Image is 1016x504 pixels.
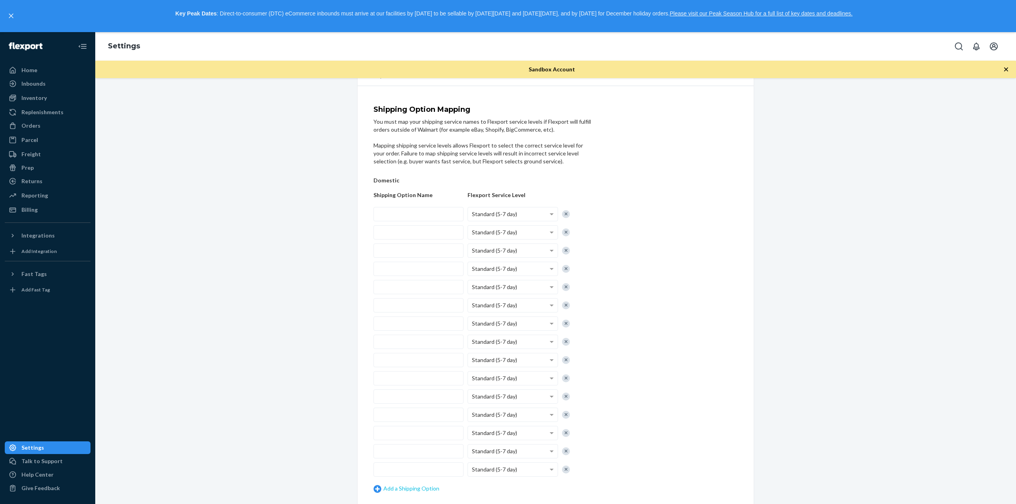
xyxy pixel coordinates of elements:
[5,106,90,119] a: Replenishments
[21,206,38,214] div: Billing
[102,35,146,58] ol: breadcrumbs
[5,455,90,468] button: Talk to Support
[472,393,517,400] span: Standard (5-7 day)
[5,441,90,454] a: Settings
[21,177,42,185] div: Returns
[21,122,40,130] div: Orders
[21,286,50,293] div: Add Fast Tag
[9,42,42,50] img: Flexport logo
[5,482,90,494] button: Give Feedback
[472,229,517,236] span: Standard (5-7 day)
[670,10,852,17] a: Please visit our Peak Season Hub for a full list of key dates and deadlines.
[472,265,517,272] span: Standard (5-7 day)
[21,192,48,199] div: Reporting
[5,245,90,258] a: Add Integration
[21,66,37,74] div: Home
[373,106,592,114] h4: Shipping Option Mapping
[472,466,517,473] span: Standard (5-7 day)
[75,38,90,54] button: Close Navigation
[951,38,967,54] button: Open Search Box
[175,10,217,17] strong: Key Peak Dates
[373,191,464,199] div: Shipping Option Name
[373,485,464,493] a: Add a Shipping Option
[21,136,38,144] div: Parcel
[5,468,90,481] a: Help Center
[986,38,1002,54] button: Open account menu
[21,270,47,278] div: Fast Tags
[472,302,517,309] span: Standard (5-7 day)
[5,92,90,104] a: Inventory
[468,191,558,199] div: Flexport Service Level
[21,457,63,465] div: Talk to Support
[472,375,517,381] span: Standard (5-7 day)
[21,108,63,116] div: Replenishments
[19,7,1009,21] p: : Direct-to-consumer (DTC) eCommerce inbounds must arrive at our facilities by [DATE] to be sella...
[7,12,15,20] button: close,
[373,118,592,134] div: You must map your shipping service names to Flexport service levels if Flexport will fulfill orde...
[5,203,90,216] a: Billing
[5,175,90,188] a: Returns
[968,38,984,54] button: Open notifications
[21,471,54,479] div: Help Center
[21,484,60,492] div: Give Feedback
[21,248,57,255] div: Add Integration
[472,247,517,254] span: Standard (5-7 day)
[21,80,46,88] div: Inbounds
[5,229,90,242] button: Integrations
[21,94,47,102] div: Inventory
[5,268,90,280] button: Fast Tags
[5,189,90,202] a: Reporting
[21,164,34,172] div: Prep
[5,284,90,296] a: Add Fast Tag
[472,356,517,363] span: Standard (5-7 day)
[472,284,517,290] span: Standard (5-7 day)
[21,444,44,452] div: Settings
[17,6,34,13] span: Chat
[21,232,55,240] div: Integrations
[373,177,464,183] h5: Domestic
[472,429,517,436] span: Standard (5-7 day)
[5,161,90,174] a: Prep
[5,64,90,77] a: Home
[472,211,517,217] span: Standard (5-7 day)
[472,320,517,327] span: Standard (5-7 day)
[472,338,517,345] span: Standard (5-7 day)
[21,150,41,158] div: Freight
[5,148,90,161] a: Freight
[5,134,90,146] a: Parcel
[5,77,90,90] a: Inbounds
[529,66,575,73] span: Sandbox Account
[472,448,517,454] span: Standard (5-7 day)
[5,119,90,132] a: Orders
[108,42,140,50] a: Settings
[472,411,517,418] span: Standard (5-7 day)
[373,142,592,165] div: Mapping shipping service levels allows Flexport to select the correct service level for your orde...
